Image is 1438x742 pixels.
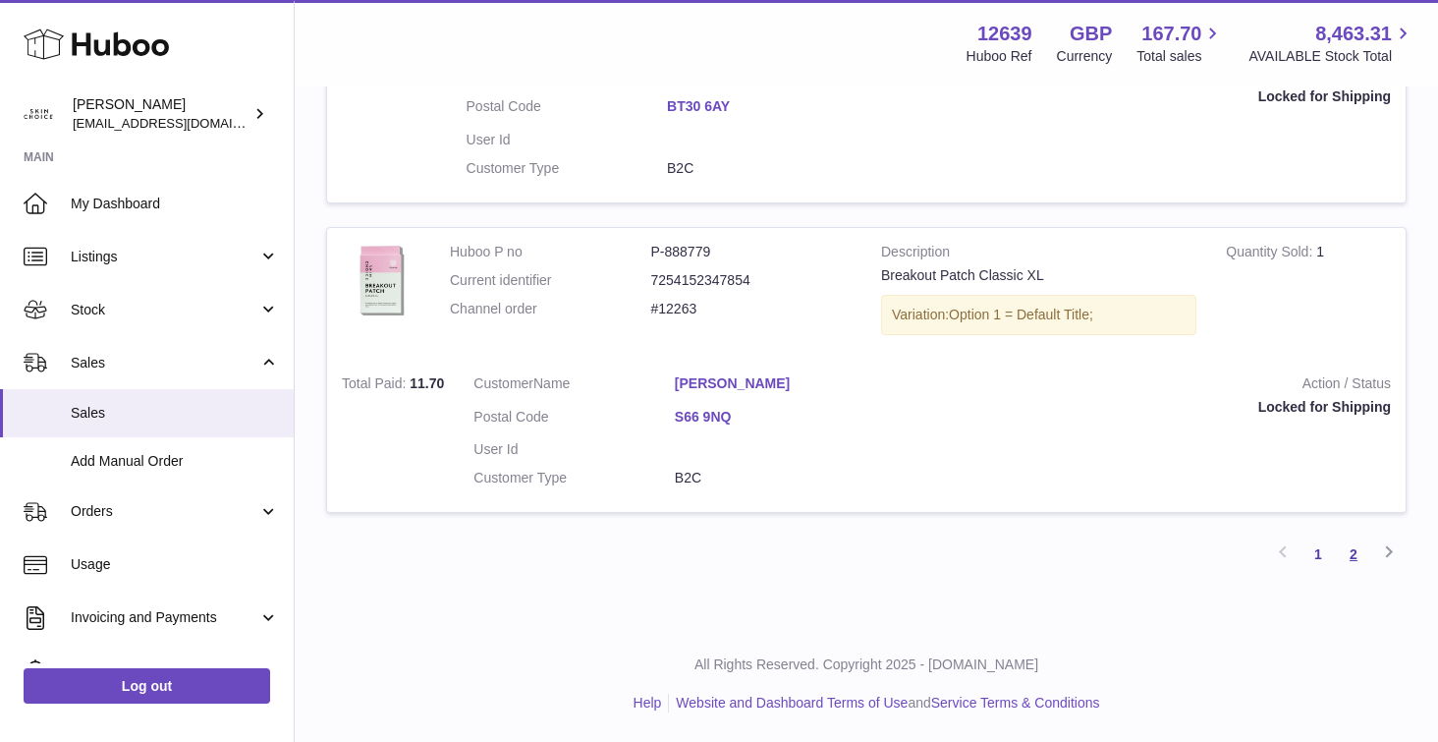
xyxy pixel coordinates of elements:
[73,115,289,131] span: [EMAIL_ADDRESS][DOMAIN_NAME]
[669,694,1099,713] li: and
[651,243,853,261] dd: P-888779
[1211,228,1406,360] td: 1
[71,248,258,266] span: Listings
[1070,21,1112,47] strong: GBP
[1057,47,1113,66] div: Currency
[71,195,279,213] span: My Dashboard
[24,668,270,704] a: Log out
[342,375,410,396] strong: Total Paid
[450,300,651,318] dt: Channel order
[1336,537,1371,572] a: 2
[473,375,533,391] span: Customer
[24,99,53,129] img: admin@skinchoice.com
[467,159,668,178] dt: Customer Type
[342,243,420,321] img: 126391698402450.jpg
[675,374,876,393] a: [PERSON_NAME]
[71,502,258,521] span: Orders
[675,469,876,487] dd: B2C
[473,469,675,487] dt: Customer Type
[1226,244,1316,264] strong: Quantity Sold
[71,354,258,372] span: Sales
[667,159,868,178] dd: B2C
[473,374,675,398] dt: Name
[634,695,662,711] a: Help
[1136,21,1224,66] a: 167.70 Total sales
[881,266,1196,285] div: Breakout Patch Classic XL
[931,695,1100,711] a: Service Terms & Conditions
[898,87,1391,106] div: Locked for Shipping
[1141,21,1201,47] span: 167.70
[73,95,249,133] div: [PERSON_NAME]
[473,440,675,459] dt: User Id
[71,301,258,319] span: Stock
[71,555,279,574] span: Usage
[675,408,876,427] a: S66 9NQ
[667,97,868,116] a: BT30 6AY
[71,661,279,680] span: Cases
[881,243,1196,266] strong: Description
[1248,47,1414,66] span: AVAILABLE Stock Total
[1300,537,1336,572] a: 1
[881,295,1196,335] div: Variation:
[967,47,1032,66] div: Huboo Ref
[473,408,675,431] dt: Postal Code
[71,608,258,627] span: Invoicing and Payments
[1136,47,1224,66] span: Total sales
[905,398,1391,417] div: Locked for Shipping
[467,97,668,121] dt: Postal Code
[310,656,1422,674] p: All Rights Reserved. Copyright 2025 - [DOMAIN_NAME]
[410,375,444,391] span: 11.70
[651,271,853,290] dd: 7254152347854
[949,307,1093,322] span: Option 1 = Default Title;
[1248,21,1414,66] a: 8,463.31 AVAILABLE Stock Total
[71,452,279,471] span: Add Manual Order
[1315,21,1392,47] span: 8,463.31
[676,695,908,711] a: Website and Dashboard Terms of Use
[467,131,668,149] dt: User Id
[651,300,853,318] dd: #12263
[905,374,1391,398] strong: Action / Status
[71,404,279,423] span: Sales
[977,21,1032,47] strong: 12639
[450,243,651,261] dt: Huboo P no
[450,271,651,290] dt: Current identifier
